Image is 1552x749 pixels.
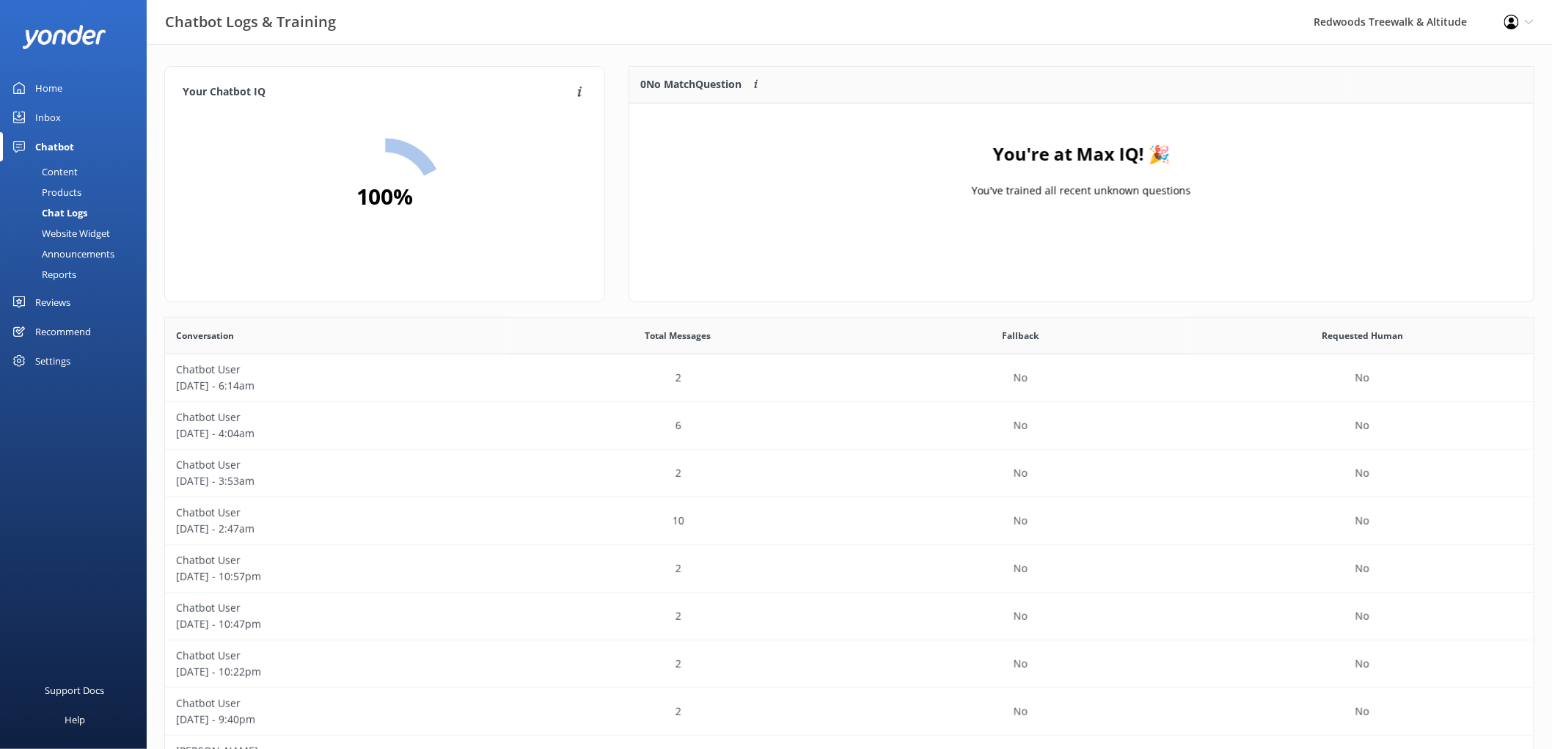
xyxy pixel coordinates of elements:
a: Content [9,161,147,182]
div: row [165,354,1534,402]
p: No [1355,608,1369,624]
p: 2 [676,608,681,624]
p: 0 No Match Question [640,76,742,92]
p: Chatbot User [176,695,497,712]
div: Chatbot [35,132,74,161]
p: [DATE] - 6:14am [176,378,497,394]
div: Reports [9,264,76,285]
a: Reports [9,264,147,285]
p: 2 [676,704,681,720]
p: No [1014,417,1028,434]
p: No [1014,465,1028,481]
p: No [1355,370,1369,386]
p: Chatbot User [176,552,497,569]
span: Total Messages [645,329,711,343]
p: [DATE] - 10:22pm [176,664,497,680]
p: Chatbot User [176,505,497,521]
p: Chatbot User [176,600,497,616]
p: Chatbot User [176,409,497,425]
p: 2 [676,370,681,386]
a: Website Widget [9,223,147,244]
div: Website Widget [9,223,110,244]
p: Chatbot User [176,362,497,378]
div: row [165,402,1534,450]
p: No [1355,465,1369,481]
h4: You're at Max IQ! 🎉 [993,140,1171,168]
div: grid [629,103,1534,250]
h4: Your Chatbot IQ [183,84,573,101]
div: Reviews [35,288,70,317]
h3: Chatbot Logs & Training [165,10,336,34]
div: row [165,640,1534,688]
p: No [1355,704,1369,720]
p: 10 [673,513,684,529]
span: Fallback [1002,329,1039,343]
p: [DATE] - 3:53am [176,473,497,489]
p: Chatbot User [176,648,497,664]
p: No [1014,370,1028,386]
p: No [1355,560,1369,577]
a: Chat Logs [9,202,147,223]
p: [DATE] - 10:47pm [176,616,497,632]
h2: 100 % [356,179,414,214]
div: Help [65,705,85,734]
p: No [1014,513,1028,529]
p: [DATE] - 9:40pm [176,712,497,728]
p: 2 [676,656,681,672]
a: Products [9,182,147,202]
p: No [1355,417,1369,434]
img: yonder-white-logo.png [22,25,106,49]
div: Announcements [9,244,114,264]
div: row [165,688,1534,736]
div: Home [35,73,62,103]
a: Announcements [9,244,147,264]
p: 2 [676,465,681,481]
div: Chat Logs [9,202,87,223]
div: Products [9,182,81,202]
div: row [165,545,1534,593]
div: Content [9,161,78,182]
div: row [165,497,1534,545]
div: Inbox [35,103,61,132]
p: No [1014,560,1028,577]
p: [DATE] - 4:04am [176,425,497,442]
p: No [1355,513,1369,529]
div: Support Docs [45,676,105,705]
p: No [1014,656,1028,672]
p: 2 [676,560,681,577]
p: [DATE] - 10:57pm [176,569,497,585]
p: No [1014,608,1028,624]
div: Settings [35,346,70,376]
span: Requested Human [1322,329,1403,343]
p: No [1355,656,1369,672]
span: Conversation [176,329,234,343]
p: Chatbot User [176,457,497,473]
div: row [165,593,1534,640]
div: row [165,450,1534,497]
p: No [1014,704,1028,720]
p: [DATE] - 2:47am [176,521,497,537]
div: Recommend [35,317,91,346]
p: 6 [676,417,681,434]
p: You've trained all recent unknown questions [972,183,1191,199]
